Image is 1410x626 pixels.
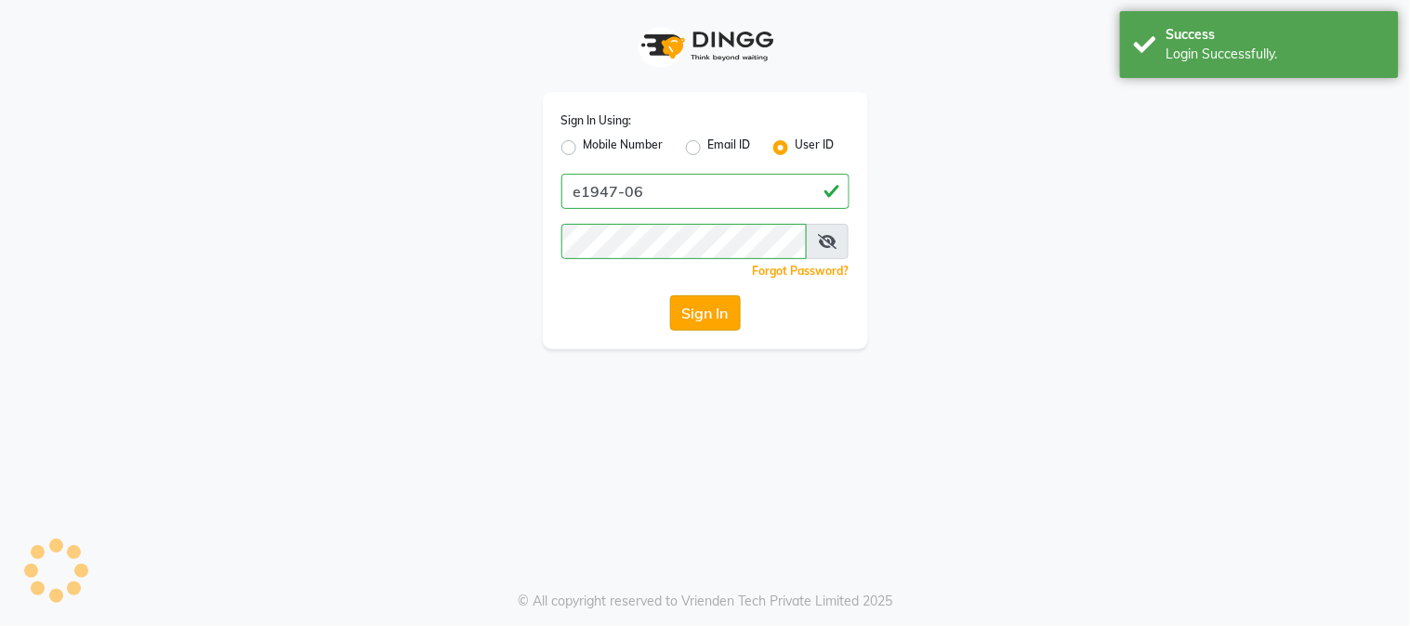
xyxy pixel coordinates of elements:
label: Email ID [708,137,751,159]
input: Username [561,174,850,209]
label: Mobile Number [584,137,664,159]
label: Sign In Using: [561,112,632,129]
button: Sign In [670,295,741,331]
a: Forgot Password? [753,264,850,278]
img: logo1.svg [631,19,780,73]
div: Success [1166,25,1385,45]
input: Username [561,224,808,259]
div: Login Successfully. [1166,45,1385,64]
label: User ID [796,137,835,159]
